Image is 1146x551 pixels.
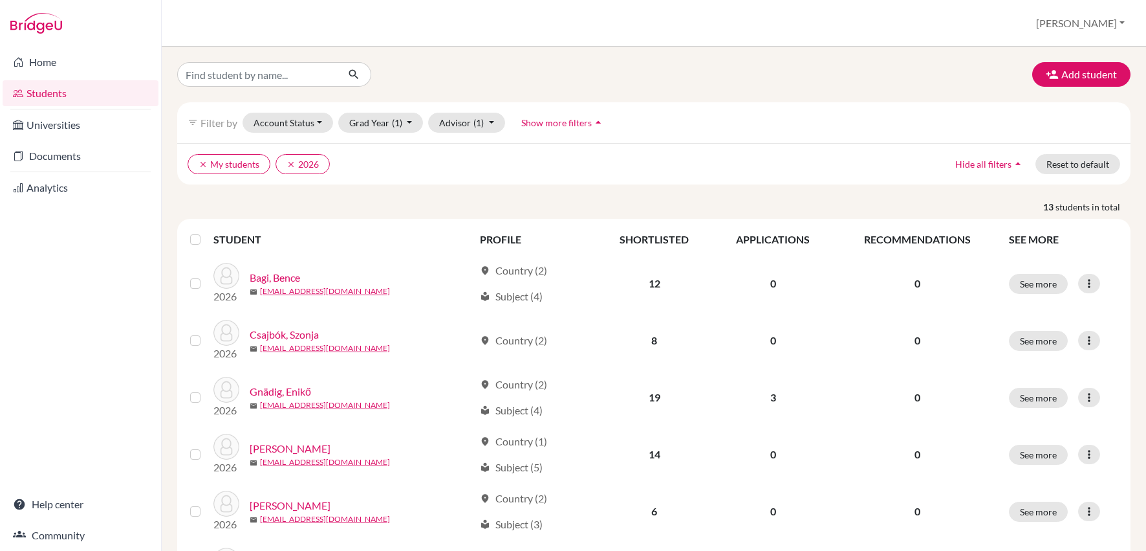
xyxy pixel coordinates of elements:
div: Subject (4) [480,403,543,418]
i: arrow_drop_up [592,116,605,129]
img: Bridge-U [10,13,62,34]
span: (1) [392,117,402,128]
span: mail [250,459,257,467]
a: Students [3,80,158,106]
th: STUDENT [213,224,472,255]
a: [EMAIL_ADDRESS][DOMAIN_NAME] [260,399,390,411]
span: mail [250,288,257,296]
a: [PERSON_NAME] [250,441,330,456]
a: [EMAIL_ADDRESS][DOMAIN_NAME] [260,456,390,468]
button: [PERSON_NAME] [1030,11,1130,36]
td: 0 [712,312,834,369]
span: Hide all filters [955,159,1011,170]
span: mail [250,345,257,353]
i: filter_list [188,117,198,128]
span: Filter by [200,117,237,129]
a: [EMAIL_ADDRESS][DOMAIN_NAME] [260,343,390,354]
input: Find student by name... [177,62,338,87]
a: Csajbók, Szonja [250,327,319,343]
td: 19 [596,369,712,426]
a: Community [3,523,158,548]
p: 0 [842,504,993,519]
strong: 13 [1043,200,1055,214]
span: location_on [480,379,490,390]
button: Advisor(1) [428,113,505,133]
a: Documents [3,143,158,169]
td: 0 [712,426,834,483]
th: RECOMMENDATIONS [834,224,1001,255]
div: Country (2) [480,377,547,392]
button: See more [1009,445,1068,465]
a: [PERSON_NAME] [250,498,330,513]
span: location_on [480,493,490,504]
div: Country (2) [480,333,547,348]
p: 2026 [213,517,239,532]
button: clearMy students [188,154,270,174]
a: [EMAIL_ADDRESS][DOMAIN_NAME] [260,513,390,525]
div: Subject (5) [480,460,543,475]
button: Grad Year(1) [338,113,424,133]
i: clear [199,160,208,169]
button: Show more filtersarrow_drop_up [510,113,616,133]
button: See more [1009,388,1068,408]
div: Subject (3) [480,517,543,532]
p: 0 [842,390,993,405]
button: See more [1009,502,1068,522]
p: 2026 [213,346,239,361]
span: local_library [480,519,490,530]
p: 0 [842,276,993,291]
a: [EMAIL_ADDRESS][DOMAIN_NAME] [260,286,390,297]
td: 3 [712,369,834,426]
button: clear2026 [276,154,330,174]
a: Universities [3,112,158,138]
span: local_library [480,405,490,416]
td: 14 [596,426,712,483]
i: arrow_drop_up [1011,157,1024,170]
p: 2026 [213,289,239,304]
th: SEE MORE [1001,224,1125,255]
td: 0 [712,483,834,540]
p: 2026 [213,403,239,418]
p: 0 [842,333,993,348]
div: Country (2) [480,263,547,278]
div: Subject (4) [480,289,543,304]
button: Add student [1032,62,1130,87]
img: Háry, Laura [213,434,239,460]
span: location_on [480,265,490,276]
span: local_library [480,462,490,473]
button: Reset to default [1035,154,1120,174]
td: 6 [596,483,712,540]
button: Hide all filtersarrow_drop_up [944,154,1035,174]
span: Show more filters [521,117,592,128]
a: Gnädig, Enikő [250,384,311,399]
span: location_on [480,436,490,447]
button: Account Status [243,113,333,133]
a: Help center [3,491,158,517]
a: Analytics [3,175,158,201]
span: (1) [473,117,484,128]
span: local_library [480,291,490,302]
img: Gnädig, Enikő [213,377,239,403]
span: mail [250,402,257,410]
button: See more [1009,274,1068,294]
img: Marián, Hanna [213,491,239,517]
div: Country (1) [480,434,547,449]
p: 2026 [213,460,239,475]
i: clear [286,160,296,169]
th: PROFILE [472,224,596,255]
a: Home [3,49,158,75]
a: Bagi, Bence [250,270,300,286]
span: location_on [480,335,490,346]
th: APPLICATIONS [712,224,834,255]
div: Country (2) [480,491,547,506]
img: Csajbók, Szonja [213,320,239,346]
p: 0 [842,447,993,462]
td: 8 [596,312,712,369]
td: 0 [712,255,834,312]
th: SHORTLISTED [596,224,712,255]
button: See more [1009,331,1068,351]
img: Bagi, Bence [213,263,239,289]
span: students in total [1055,200,1130,214]
span: mail [250,516,257,524]
td: 12 [596,255,712,312]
